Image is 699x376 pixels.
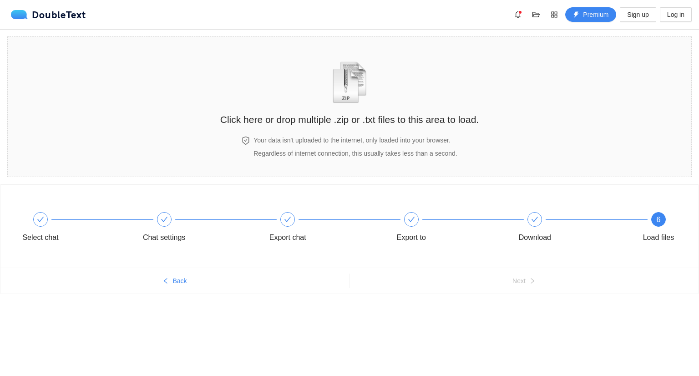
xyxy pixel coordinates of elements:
div: Export chat [261,212,385,245]
span: Log in [667,10,684,20]
div: Chat settings [138,212,262,245]
span: appstore [547,11,561,18]
button: folder-open [529,7,543,22]
button: Nextright [349,274,699,288]
div: Export to [385,212,509,245]
span: check [408,216,415,223]
span: safety-certificate [242,137,250,145]
span: thunderbolt [573,11,579,19]
div: 6Load files [632,212,685,245]
button: appstore [547,7,562,22]
div: Chat settings [143,230,185,245]
div: Select chat [22,230,58,245]
div: Export to [397,230,426,245]
span: Sign up [627,10,648,20]
span: 6 [657,216,661,224]
img: logo [11,10,32,19]
span: left [162,278,169,285]
div: Download [508,212,632,245]
div: Select chat [14,212,138,245]
span: bell [511,11,525,18]
span: check [161,216,168,223]
button: bell [511,7,525,22]
a: logoDoubleText [11,10,86,19]
h2: Click here or drop multiple .zip or .txt files to this area to load. [220,112,479,127]
button: Log in [660,7,692,22]
button: Sign up [620,7,656,22]
div: Load files [643,230,674,245]
div: DoubleText [11,10,86,19]
button: leftBack [0,274,349,288]
div: Download [519,230,551,245]
span: Premium [583,10,608,20]
span: Regardless of internet connection, this usually takes less than a second. [253,150,457,157]
span: folder-open [529,11,543,18]
span: check [37,216,44,223]
span: check [284,216,291,223]
span: Back [172,276,187,286]
h4: Your data isn't uploaded to the internet, only loaded into your browser. [253,135,457,145]
div: Export chat [269,230,306,245]
span: check [531,216,538,223]
img: zipOrTextIcon [329,61,371,103]
button: thunderboltPremium [565,7,616,22]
